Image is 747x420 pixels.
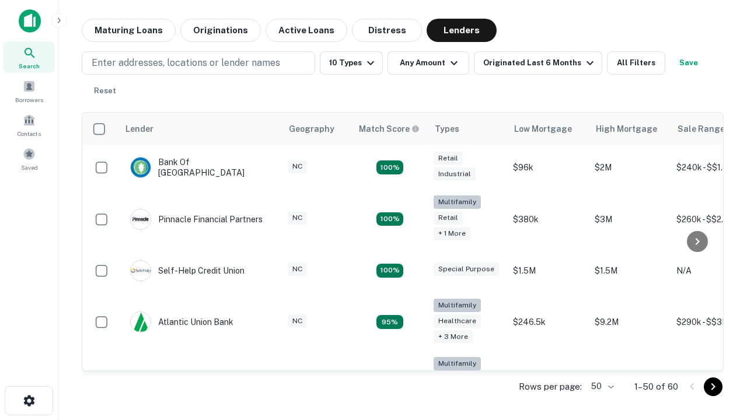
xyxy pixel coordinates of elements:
button: Enter addresses, locations or lender names [82,51,315,75]
td: $2M [589,145,671,190]
td: $1.5M [507,249,589,293]
button: Active Loans [266,19,347,42]
td: $9.2M [589,293,671,352]
div: Matching Properties: 9, hasApolloMatch: undefined [376,315,403,329]
button: 10 Types [320,51,383,75]
div: Multifamily [434,299,481,312]
a: Contacts [4,109,55,141]
p: 1–50 of 60 [634,380,678,394]
button: Maturing Loans [82,19,176,42]
span: Borrowers [15,95,43,104]
td: $3.2M [589,351,671,410]
td: $1.5M [589,249,671,293]
div: Industrial [434,167,476,181]
div: + 1 more [434,227,470,240]
th: Types [428,113,507,145]
a: Search [4,41,55,73]
button: Distress [352,19,422,42]
div: Pinnacle Financial Partners [130,209,263,230]
div: Multifamily [434,357,481,370]
img: picture [131,157,151,177]
div: Retail [434,211,463,225]
div: Sale Range [678,122,725,136]
div: + 3 more [434,330,473,344]
button: Originations [180,19,261,42]
span: Search [19,61,40,71]
div: Matching Properties: 15, hasApolloMatch: undefined [376,160,403,174]
th: Capitalize uses an advanced AI algorithm to match your search with the best lender. The match sco... [352,113,428,145]
th: Geography [282,113,352,145]
button: Any Amount [388,51,469,75]
th: Low Mortgage [507,113,589,145]
td: $246k [507,351,589,410]
iframe: Chat Widget [689,289,747,345]
div: Special Purpose [434,262,499,276]
span: Contacts [18,129,41,138]
p: Enter addresses, locations or lender names [92,56,280,70]
button: All Filters [607,51,665,75]
div: NC [288,314,307,328]
img: picture [131,261,151,281]
h6: Match Score [359,123,417,135]
div: Bank Of [GEOGRAPHIC_DATA] [130,157,270,178]
div: Matching Properties: 11, hasApolloMatch: undefined [376,264,403,278]
div: Lender [125,122,153,136]
button: Go to next page [704,377,722,396]
a: Borrowers [4,75,55,107]
div: The Fidelity Bank [130,370,225,391]
img: picture [131,312,151,332]
td: $246.5k [507,293,589,352]
div: Self-help Credit Union [130,260,245,281]
div: NC [288,211,307,225]
th: High Mortgage [589,113,671,145]
td: $380k [507,190,589,249]
div: High Mortgage [596,122,657,136]
button: Reset [86,79,124,103]
div: Types [435,122,459,136]
span: Saved [21,163,38,172]
div: Geography [289,122,334,136]
div: Atlantic Union Bank [130,311,233,332]
img: capitalize-icon.png [19,9,41,33]
div: Capitalize uses an advanced AI algorithm to match your search with the best lender. The match sco... [359,123,420,135]
div: 50 [587,378,616,395]
div: Matching Properties: 17, hasApolloMatch: undefined [376,212,403,226]
button: Save your search to get updates of matches that match your search criteria. [670,51,707,75]
button: Lenders [427,19,497,42]
td: $96k [507,145,589,190]
div: Originated Last 6 Months [483,56,597,70]
div: Healthcare [434,314,481,328]
div: NC [288,160,307,173]
img: picture [131,209,151,229]
th: Lender [118,113,282,145]
div: Retail [434,152,463,165]
div: Low Mortgage [514,122,572,136]
div: NC [288,262,307,276]
p: Rows per page: [519,380,582,394]
button: Originated Last 6 Months [474,51,602,75]
div: Multifamily [434,195,481,209]
td: $3M [589,190,671,249]
a: Saved [4,143,55,174]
